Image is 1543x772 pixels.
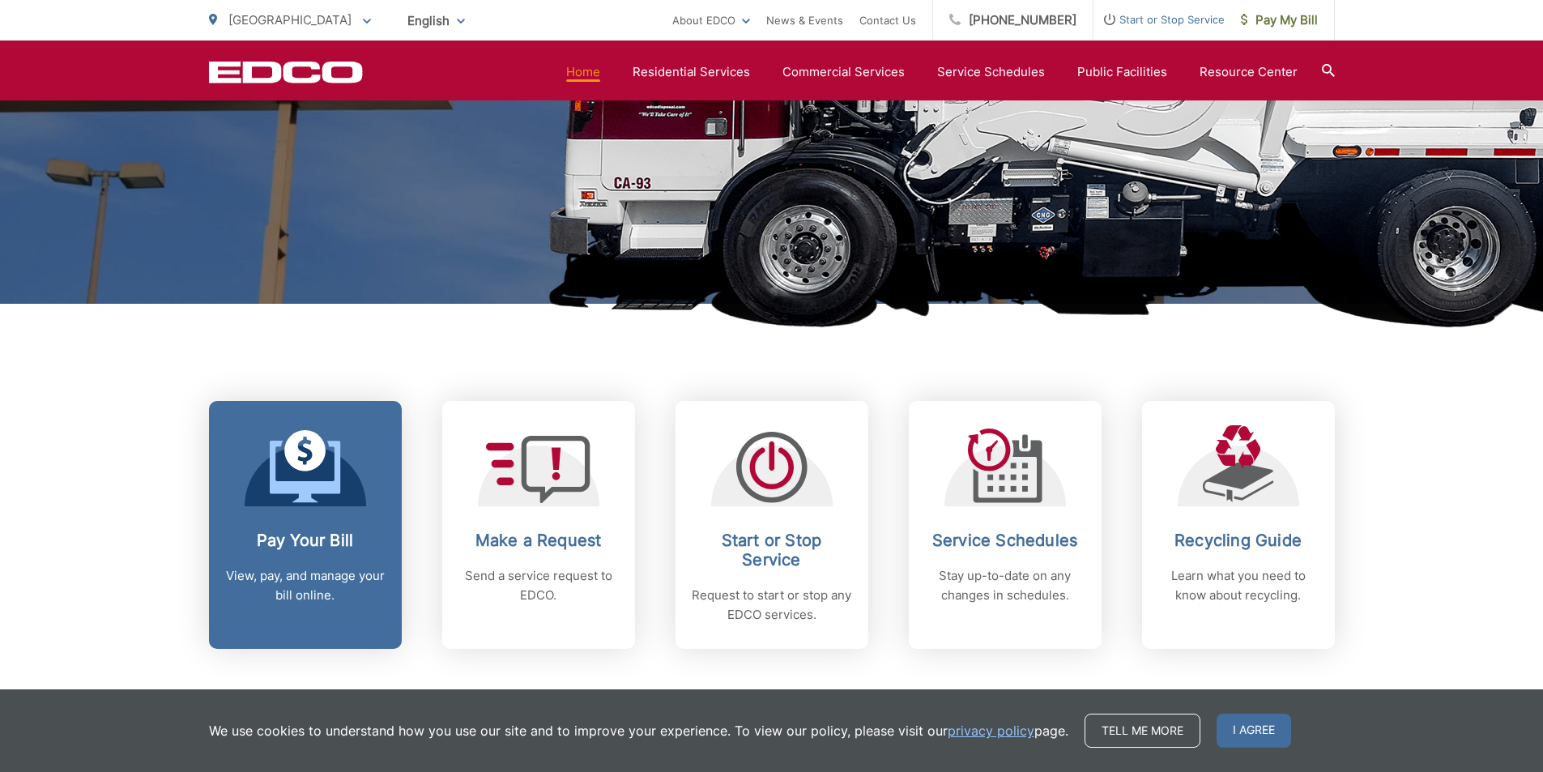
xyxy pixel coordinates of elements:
[1158,531,1319,550] h2: Recycling Guide
[225,531,386,550] h2: Pay Your Bill
[909,401,1102,649] a: Service Schedules Stay up-to-date on any changes in schedules.
[209,401,402,649] a: Pay Your Bill View, pay, and manage your bill online.
[692,531,852,569] h2: Start or Stop Service
[782,62,905,82] a: Commercial Services
[948,721,1034,740] a: privacy policy
[925,566,1085,605] p: Stay up-to-date on any changes in schedules.
[458,566,619,605] p: Send a service request to EDCO.
[672,11,750,30] a: About EDCO
[225,566,386,605] p: View, pay, and manage your bill online.
[458,531,619,550] h2: Make a Request
[1142,401,1335,649] a: Recycling Guide Learn what you need to know about recycling.
[937,62,1045,82] a: Service Schedules
[925,531,1085,550] h2: Service Schedules
[442,401,635,649] a: Make a Request Send a service request to EDCO.
[1085,714,1200,748] a: Tell me more
[1200,62,1298,82] a: Resource Center
[209,61,363,83] a: EDCD logo. Return to the homepage.
[859,11,916,30] a: Contact Us
[1241,11,1318,30] span: Pay My Bill
[692,586,852,625] p: Request to start or stop any EDCO services.
[1158,566,1319,605] p: Learn what you need to know about recycling.
[633,62,750,82] a: Residential Services
[1077,62,1167,82] a: Public Facilities
[566,62,600,82] a: Home
[228,12,352,28] span: [GEOGRAPHIC_DATA]
[395,6,477,35] span: English
[209,721,1068,740] p: We use cookies to understand how you use our site and to improve your experience. To view our pol...
[766,11,843,30] a: News & Events
[1217,714,1291,748] span: I agree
